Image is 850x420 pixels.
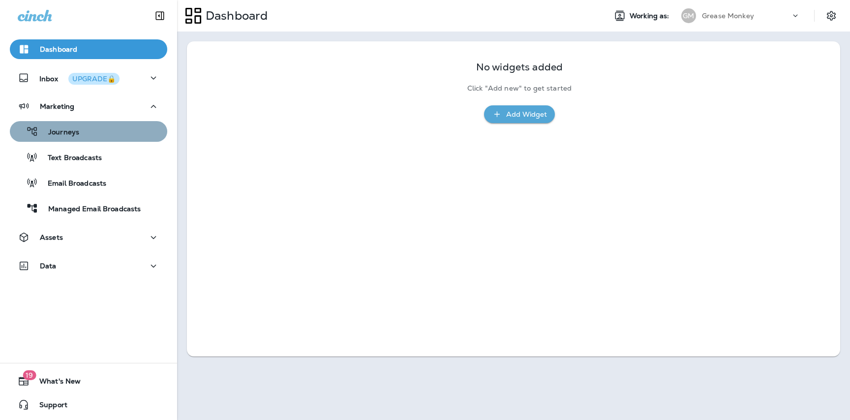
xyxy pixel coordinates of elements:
[10,121,167,142] button: Journeys
[10,198,167,219] button: Managed Email Broadcasts
[10,227,167,247] button: Assets
[38,128,79,137] p: Journeys
[10,172,167,193] button: Email Broadcasts
[38,205,141,214] p: Managed Email Broadcasts
[146,6,174,26] button: Collapse Sidebar
[202,8,268,23] p: Dashboard
[72,75,116,82] div: UPGRADE🔒
[30,377,81,389] span: What's New
[38,154,102,163] p: Text Broadcasts
[506,108,547,121] div: Add Widget
[39,73,120,83] p: Inbox
[10,147,167,167] button: Text Broadcasts
[10,371,167,391] button: 19What's New
[40,45,77,53] p: Dashboard
[681,8,696,23] div: GM
[40,233,63,241] p: Assets
[467,84,572,93] p: Click "Add new" to get started
[10,39,167,59] button: Dashboard
[10,395,167,415] button: Support
[10,256,167,276] button: Data
[484,105,555,124] button: Add Widget
[68,73,120,85] button: UPGRADE🔒
[10,68,167,88] button: InboxUPGRADE🔒
[476,63,563,71] p: No widgets added
[702,12,754,20] p: Grease Monkey
[23,370,36,380] span: 19
[40,102,74,110] p: Marketing
[10,97,167,116] button: Marketing
[822,7,840,25] button: Settings
[630,12,671,20] span: Working as:
[40,262,57,270] p: Data
[38,179,106,189] p: Email Broadcasts
[30,401,67,413] span: Support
